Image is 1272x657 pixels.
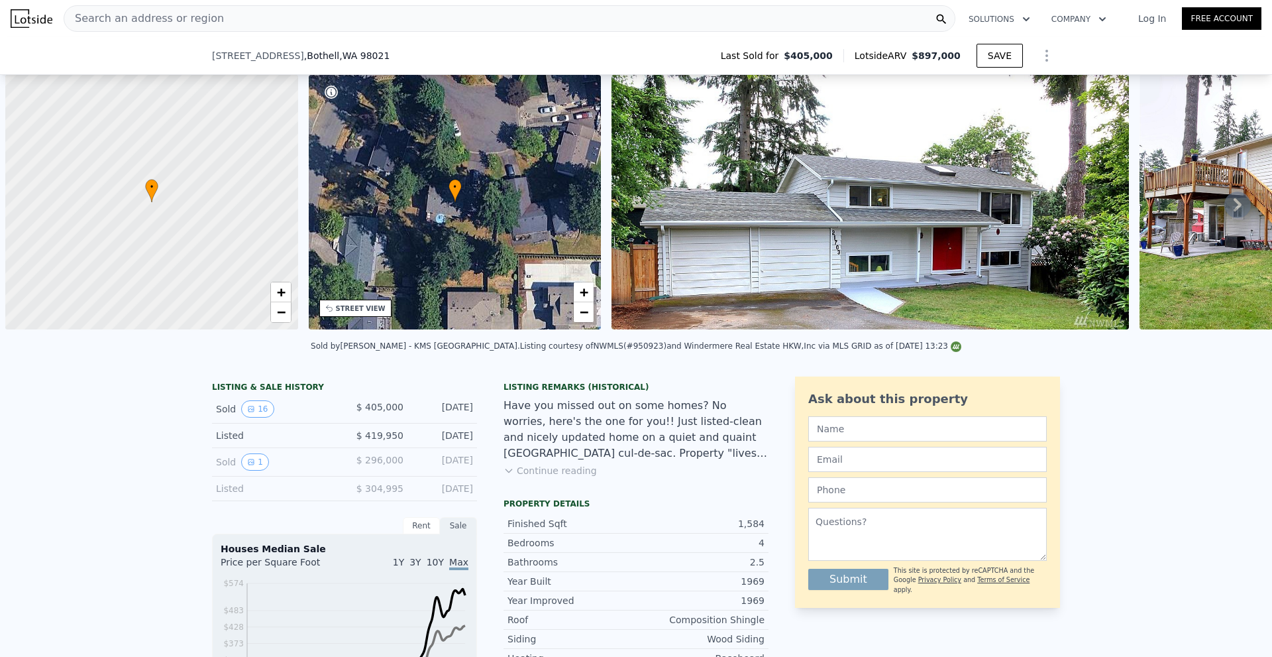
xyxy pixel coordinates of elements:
img: Lotside [11,9,52,28]
div: Houses Median Sale [221,542,468,556]
input: Email [808,447,1047,472]
img: NWMLS Logo [951,341,961,352]
a: Log In [1122,12,1182,25]
img: Sale: 127344190 Parcel: 103625073 [611,75,1128,329]
button: Solutions [958,7,1041,31]
div: Year Improved [507,594,636,607]
div: Rent [403,517,440,534]
input: Name [808,416,1047,442]
span: $ 304,995 [356,483,403,494]
div: Sold [216,400,334,418]
div: Wood Siding [636,632,765,646]
span: • [449,181,462,193]
button: Continue reading [503,464,597,477]
span: $897,000 [912,50,961,61]
span: 10Y [427,557,444,567]
span: − [276,304,285,320]
div: Roof [507,613,636,627]
span: 1Y [393,557,404,567]
span: Search an address or region [64,11,224,27]
tspan: $373 [223,639,244,648]
div: STREET VIEW [336,304,386,314]
span: $ 296,000 [356,455,403,465]
span: Last Sold for [721,49,784,62]
span: • [145,181,158,193]
div: [DATE] [414,400,473,418]
button: Company [1041,7,1117,31]
div: 1,584 [636,517,765,530]
div: Listing courtesy of NWMLS (#950923) and Windermere Real Estate HKW,Inc via MLS GRID as of [DATE] ... [520,341,961,351]
button: View historical data [241,453,269,471]
button: Show Options [1033,42,1060,69]
div: [DATE] [414,482,473,495]
a: Zoom out [271,302,291,322]
div: Sale [440,517,477,534]
button: SAVE [977,44,1023,68]
div: Bathrooms [507,556,636,569]
span: , WA 98021 [339,50,390,61]
div: This site is protected by reCAPTCHA and the Google and apply. [894,566,1047,595]
a: Free Account [1182,7,1261,30]
span: , Bothell [304,49,390,62]
a: Zoom out [574,302,594,322]
span: Lotside ARV [855,49,912,62]
div: Finished Sqft [507,517,636,530]
a: Zoom in [574,282,594,302]
div: Composition Shingle [636,613,765,627]
button: Submit [808,569,888,590]
span: $ 405,000 [356,402,403,412]
span: + [276,284,285,300]
a: Terms of Service [977,576,1030,583]
a: Zoom in [271,282,291,302]
div: LISTING & SALE HISTORY [212,382,477,395]
span: 3Y [409,557,421,567]
div: Listed [216,429,334,442]
span: [STREET_ADDRESS] [212,49,304,62]
div: [DATE] [414,453,473,471]
input: Phone [808,477,1047,503]
div: Have you missed out on some homes? No worries, here's the one for you!! Just listed-clean and nic... [503,398,768,461]
span: $405,000 [784,49,833,62]
tspan: $428 [223,623,244,632]
div: 2.5 [636,556,765,569]
div: • [449,179,462,202]
div: Year Built [507,575,636,588]
div: Sold [216,453,334,471]
div: 1969 [636,594,765,607]
button: View historical data [241,400,274,418]
tspan: $483 [223,606,244,615]
div: Bedrooms [507,536,636,550]
span: Max [449,557,468,570]
span: $ 419,950 [356,430,403,441]
div: Siding [507,632,636,646]
span: + [580,284,588,300]
div: 1969 [636,575,765,588]
div: Listed [216,482,334,495]
div: • [145,179,158,202]
div: 4 [636,536,765,550]
a: Privacy Policy [918,576,961,583]
div: [DATE] [414,429,473,442]
tspan: $574 [223,579,244,588]
div: Sold by [PERSON_NAME] - KMS [GEOGRAPHIC_DATA] . [311,341,520,351]
div: Ask about this property [808,390,1047,408]
span: − [580,304,588,320]
div: Price per Square Foot [221,556,344,577]
div: Property details [503,499,768,509]
div: Listing Remarks (Historical) [503,382,768,392]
